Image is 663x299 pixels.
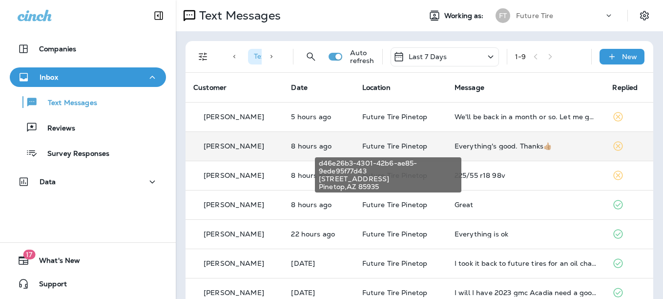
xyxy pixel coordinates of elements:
[29,280,67,292] span: Support
[612,83,638,92] span: Replied
[10,117,166,138] button: Reviews
[145,6,172,25] button: Collapse Sidebar
[496,8,510,23] div: FT
[409,53,447,61] p: Last 7 Days
[204,113,264,121] p: [PERSON_NAME]
[204,230,264,238] p: [PERSON_NAME]
[362,288,428,297] span: Future Tire Pinetop
[10,251,166,270] button: 17What's New
[193,47,213,66] button: Filters
[10,274,166,294] button: Support
[362,142,428,150] span: Future Tire Pinetop
[516,12,554,20] p: Future Tire
[10,143,166,163] button: Survey Responses
[319,183,457,191] span: Pinetop , AZ 85935
[636,7,653,24] button: Settings
[291,83,308,92] span: Date
[362,200,428,209] span: Future Tire Pinetop
[39,45,76,53] p: Companies
[291,289,346,297] p: Sep 16, 2025 08:45 AM
[455,113,597,121] div: We'll be back in a month or so. Let me get back to you. Thanks, Stan
[40,73,58,81] p: Inbox
[195,8,281,23] p: Text Messages
[204,142,264,150] p: [PERSON_NAME]
[291,230,346,238] p: Sep 18, 2025 06:07 PM
[455,171,597,179] div: 225/55 r18 98v
[291,259,346,267] p: Sep 16, 2025 09:38 AM
[10,172,166,192] button: Data
[515,53,526,61] div: 1 - 9
[455,83,484,92] span: Message
[204,289,264,297] p: [PERSON_NAME]
[350,49,374,64] p: Auto refresh
[291,142,346,150] p: Sep 19, 2025 08:34 AM
[254,52,331,61] span: Text Direction : Incoming
[38,99,97,108] p: Text Messages
[444,12,486,20] span: Working as:
[455,259,597,267] div: I took it back to future tires for an oil change.
[204,201,264,209] p: [PERSON_NAME]
[455,142,597,150] div: Everything's good. Thanks👍🏼
[301,47,321,66] button: Search Messages
[248,49,348,64] div: Text Direction:Incoming
[362,112,428,121] span: Future Tire Pinetop
[455,289,597,297] div: I will I have 2023 gmc Acadia need a good all around tire 50000 miles or more I going to Oklahoma...
[29,256,80,268] span: What's New
[319,159,457,175] span: d46e26b3-4301-42b6-ae85-9ede95f77d43
[10,39,166,59] button: Companies
[362,83,391,92] span: Location
[455,201,597,209] div: Great
[319,175,457,183] span: [STREET_ADDRESS]
[455,230,597,238] div: Everything is ok
[10,67,166,87] button: Inbox
[291,201,346,209] p: Sep 19, 2025 08:23 AM
[204,171,264,179] p: [PERSON_NAME]
[38,149,109,159] p: Survey Responses
[193,83,227,92] span: Customer
[362,259,428,268] span: Future Tire Pinetop
[23,250,35,259] span: 17
[291,113,346,121] p: Sep 19, 2025 11:46 AM
[291,171,346,179] p: Sep 19, 2025 08:28 AM
[38,124,75,133] p: Reviews
[10,92,166,112] button: Text Messages
[362,230,428,238] span: Future Tire Pinetop
[40,178,56,186] p: Data
[204,259,264,267] p: [PERSON_NAME]
[622,53,637,61] p: New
